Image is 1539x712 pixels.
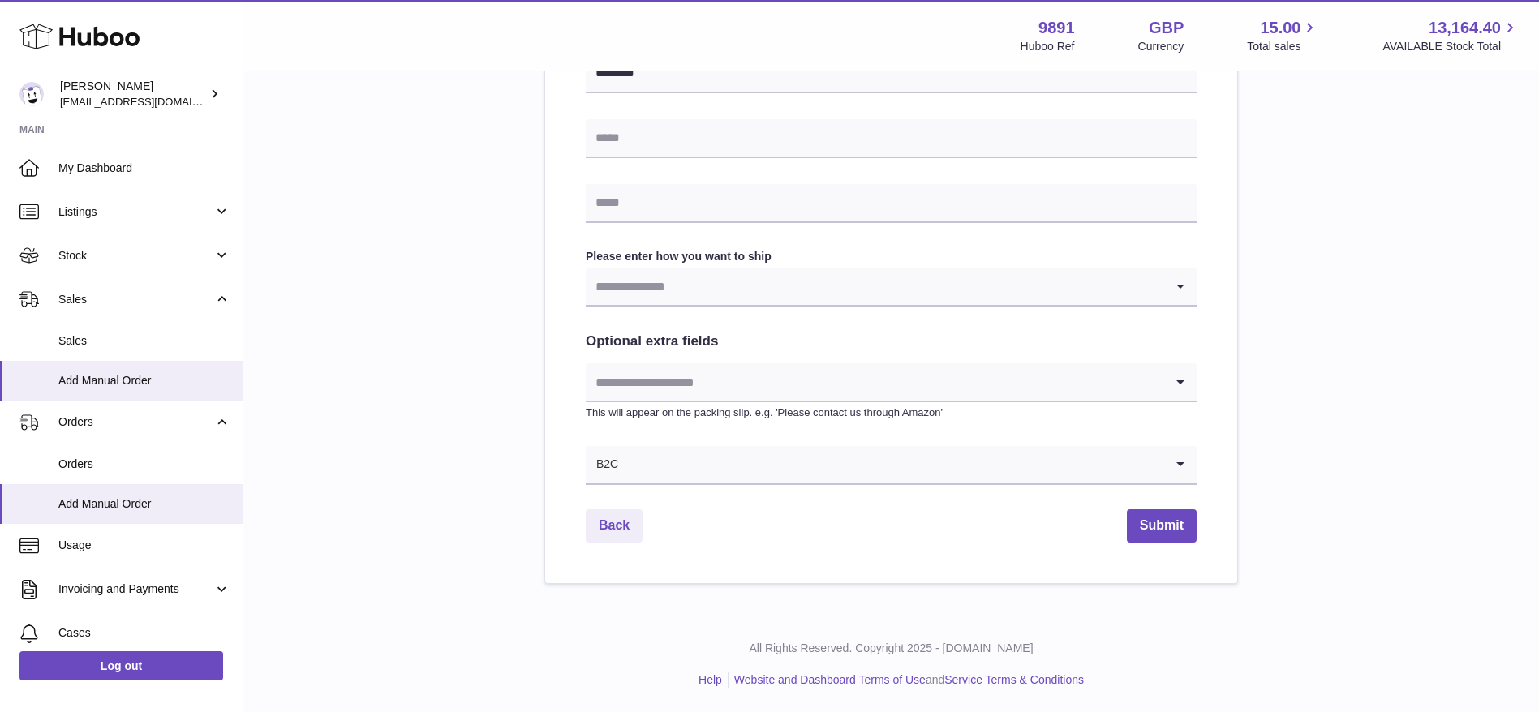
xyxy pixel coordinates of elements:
a: Back [586,509,643,543]
div: [PERSON_NAME] [60,79,206,109]
p: All Rights Reserved. Copyright 2025 - [DOMAIN_NAME] [256,641,1526,656]
h2: Optional extra fields [586,332,1197,351]
span: 15.00 [1260,17,1300,39]
span: Add Manual Order [58,496,230,512]
strong: 9891 [1038,17,1075,39]
input: Search for option [586,363,1164,401]
span: AVAILABLE Stock Total [1382,39,1520,54]
a: Website and Dashboard Terms of Use [734,673,926,686]
span: B2C [586,446,619,483]
a: 15.00 Total sales [1247,17,1319,54]
p: This will appear on the packing slip. e.g. 'Please contact us through Amazon' [586,405,1197,420]
div: Search for option [586,363,1197,402]
div: Search for option [586,446,1197,485]
span: Stock [58,248,213,264]
span: Add Manual Order [58,373,230,388]
label: Please enter how you want to ship [586,249,1197,264]
span: Sales [58,292,213,307]
span: My Dashboard [58,161,230,176]
input: Search for option [586,268,1164,305]
strong: GBP [1149,17,1184,39]
button: Submit [1127,509,1197,543]
a: Log out [19,651,223,680]
div: Huboo Ref [1021,39,1075,54]
span: Listings [58,204,213,220]
input: Search for option [619,446,1164,483]
span: Total sales [1247,39,1319,54]
span: Sales [58,333,230,349]
a: Service Terms & Conditions [944,673,1084,686]
span: Cases [58,625,230,641]
img: internalAdmin-9891@internal.huboo.com [19,82,44,106]
span: Usage [58,538,230,553]
a: 13,164.40 AVAILABLE Stock Total [1382,17,1520,54]
span: 13,164.40 [1429,17,1501,39]
span: Invoicing and Payments [58,581,213,597]
a: Help [699,673,722,686]
span: Orders [58,457,230,472]
div: Search for option [586,268,1197,307]
div: Currency [1138,39,1184,54]
li: and [729,672,1084,688]
span: [EMAIL_ADDRESS][DOMAIN_NAME] [60,95,239,108]
span: Orders [58,414,213,430]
